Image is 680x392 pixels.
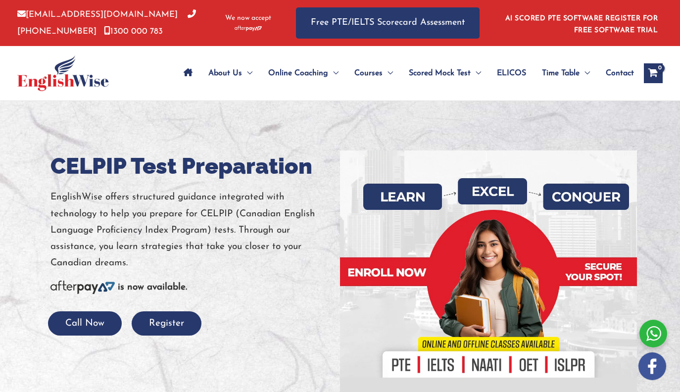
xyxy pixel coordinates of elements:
[497,56,526,91] span: ELICOS
[242,56,252,91] span: Menu Toggle
[132,319,201,328] a: Register
[50,281,115,294] img: Afterpay-Logo
[176,56,634,91] nav: Site Navigation: Main Menu
[580,56,590,91] span: Menu Toggle
[132,311,201,336] button: Register
[104,27,163,36] a: 1300 000 783
[598,56,634,91] a: Contact
[534,56,598,91] a: Time TableMenu Toggle
[48,319,122,328] a: Call Now
[17,10,178,19] a: [EMAIL_ADDRESS][DOMAIN_NAME]
[489,56,534,91] a: ELICOS
[471,56,481,91] span: Menu Toggle
[260,56,346,91] a: Online CoachingMenu Toggle
[50,189,333,271] p: EnglishWise offers structured guidance integrated with technology to help you prepare for CELPIP ...
[200,56,260,91] a: About UsMenu Toggle
[638,352,666,380] img: white-facebook.png
[296,7,480,39] a: Free PTE/IELTS Scorecard Assessment
[505,15,658,34] a: AI SCORED PTE SOFTWARE REGISTER FOR FREE SOFTWARE TRIAL
[225,13,271,23] span: We now accept
[644,63,663,83] a: View Shopping Cart, empty
[606,56,634,91] span: Contact
[542,56,580,91] span: Time Table
[499,7,663,39] aside: Header Widget 1
[409,56,471,91] span: Scored Mock Test
[118,283,187,292] b: is now available.
[48,311,122,336] button: Call Now
[383,56,393,91] span: Menu Toggle
[50,150,333,182] h1: CELPIP Test Preparation
[354,56,383,91] span: Courses
[17,10,196,35] a: [PHONE_NUMBER]
[268,56,328,91] span: Online Coaching
[208,56,242,91] span: About Us
[235,26,262,31] img: Afterpay-Logo
[328,56,339,91] span: Menu Toggle
[17,55,109,91] img: cropped-ew-logo
[401,56,489,91] a: Scored Mock TestMenu Toggle
[346,56,401,91] a: CoursesMenu Toggle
